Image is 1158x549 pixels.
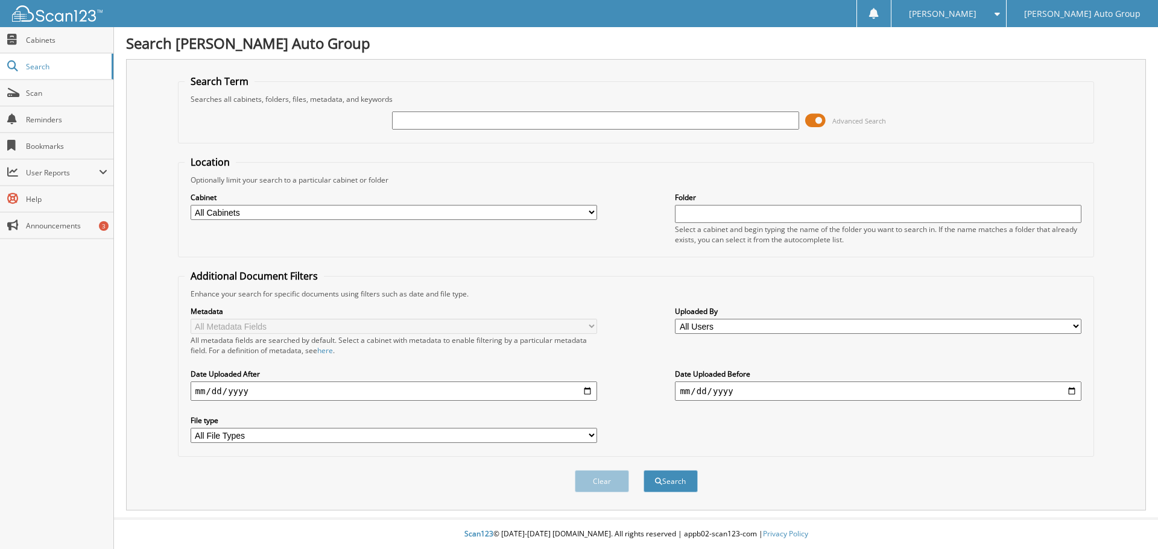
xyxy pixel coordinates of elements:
div: Searches all cabinets, folders, files, metadata, and keywords [185,94,1088,104]
span: Scan [26,88,107,98]
div: 3 [99,221,109,231]
div: Select a cabinet and begin typing the name of the folder you want to search in. If the name match... [675,224,1081,245]
label: Uploaded By [675,306,1081,316]
button: Search [644,470,698,492]
legend: Additional Document Filters [185,269,324,283]
label: Folder [675,192,1081,202]
label: File type [191,415,597,425]
span: Help [26,194,107,204]
span: Announcements [26,221,107,231]
span: Scan123 [464,529,493,539]
div: Optionally limit your search to a particular cabinet or folder [185,175,1088,185]
div: © [DATE]-[DATE] [DOMAIN_NAME]. All rights reserved | appb02-scan123-com | [114,519,1158,549]
span: Advanced Search [832,116,886,125]
div: Enhance your search for specific documents using filters such as date and file type. [185,289,1088,299]
a: Privacy Policy [763,529,808,539]
label: Date Uploaded After [191,369,597,379]
legend: Location [185,155,236,169]
div: All metadata fields are searched by default. Select a cabinet with metadata to enable filtering b... [191,335,597,356]
label: Cabinet [191,192,597,202]
span: Reminders [26,115,107,125]
span: User Reports [26,168,99,178]
span: Search [26,61,106,72]
span: [PERSON_NAME] [909,10,976,17]
legend: Search Term [185,75,255,88]
h1: Search [PERSON_NAME] Auto Group [126,33,1146,53]
button: Clear [575,470,629,492]
span: Bookmarks [26,141,107,151]
span: Cabinets [26,35,107,45]
input: start [191,381,597,401]
input: end [675,381,1081,401]
img: scan123-logo-white.svg [12,5,103,22]
a: here [317,345,333,356]
span: [PERSON_NAME] Auto Group [1024,10,1141,17]
label: Date Uploaded Before [675,369,1081,379]
label: Metadata [191,306,597,316]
